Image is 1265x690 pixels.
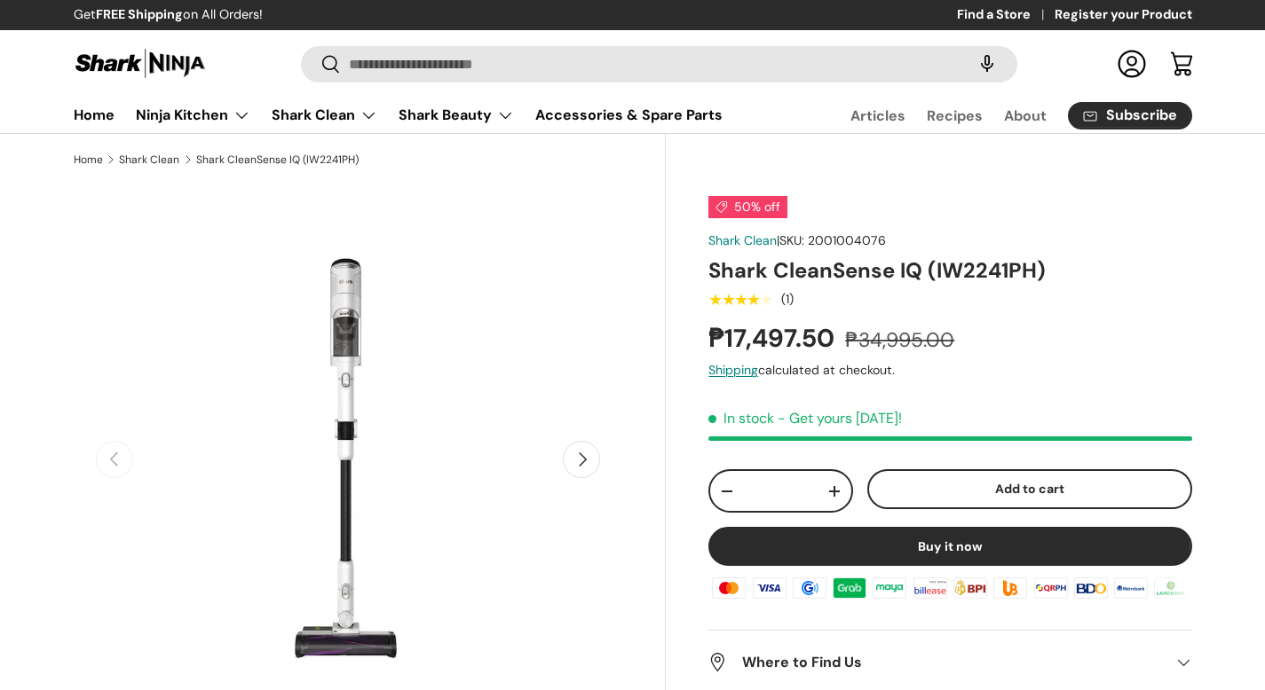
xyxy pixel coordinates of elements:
nav: Primary [74,98,723,133]
span: Subscribe [1106,108,1177,122]
nav: Breadcrumbs [74,152,667,168]
span: ★★★★★ [708,291,771,309]
a: Shark Clean [708,232,777,248]
a: Shark CleanSense IQ (IW2241PH) [196,154,359,165]
div: (1) [781,293,794,306]
img: bdo [1071,575,1111,601]
p: Get on All Orders! [74,5,263,25]
summary: Shark Clean [261,98,388,133]
a: Shipping [708,362,758,378]
nav: Secondary [808,98,1192,133]
img: gcash [790,575,829,601]
img: landbank [1151,575,1190,601]
a: Recipes [927,98,983,133]
a: Shark Clean [272,98,377,133]
a: About [1004,98,1047,133]
span: | [777,232,886,248]
span: In stock [708,409,774,427]
button: Buy it now [708,527,1191,566]
img: maya [870,575,909,601]
img: billease [911,575,950,601]
strong: FREE Shipping [96,6,183,22]
a: Shark Beauty [399,98,514,133]
a: Accessories & Spare Parts [535,98,723,132]
a: Home [74,154,103,165]
img: grabpay [830,575,869,601]
span: SKU: [779,232,804,248]
speech-search-button: Search by voice [959,44,1016,83]
span: 2001004076 [808,232,886,248]
summary: Shark Beauty [388,98,525,133]
a: Ninja Kitchen [136,98,250,133]
img: visa [749,575,788,601]
a: Subscribe [1068,102,1192,129]
p: - Get yours [DATE]! [778,409,902,427]
div: calculated at checkout. [708,361,1191,380]
img: ubp [991,575,1030,601]
img: qrph [1031,575,1070,601]
img: bpi [951,575,990,601]
button: Add to cart [867,469,1192,509]
img: master [709,575,748,601]
h2: Where to Find Us [708,652,1163,673]
a: Register your Product [1055,5,1192,25]
a: Home [74,98,115,132]
a: Shark Clean [119,154,179,165]
summary: Ninja Kitchen [125,98,261,133]
div: 4.0 out of 5.0 stars [708,292,771,308]
s: ₱34,995.00 [845,327,954,353]
a: Find a Store [957,5,1055,25]
img: metrobank [1111,575,1150,601]
strong: ₱17,497.50 [708,322,839,355]
h1: Shark CleanSense IQ (IW2241PH) [708,257,1191,285]
span: 50% off [708,196,787,218]
img: Shark Ninja Philippines [74,46,207,81]
a: Articles [850,98,905,133]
